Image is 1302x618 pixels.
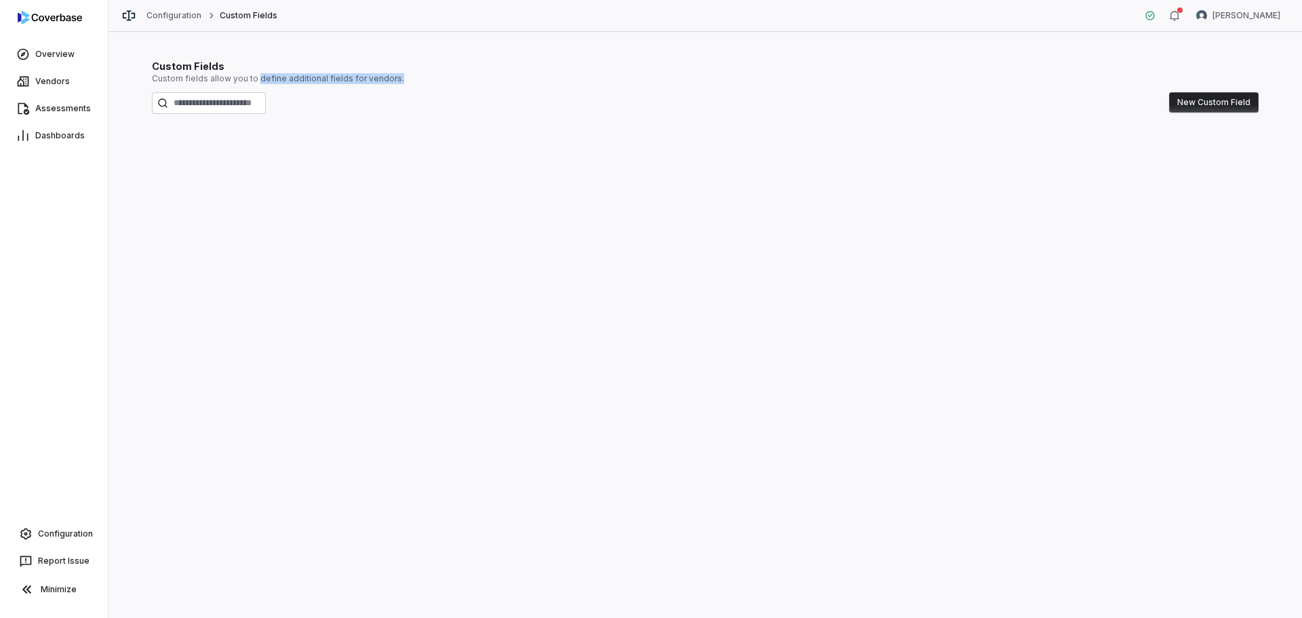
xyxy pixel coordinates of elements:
button: Melanie Lorent avatar[PERSON_NAME] [1188,5,1288,26]
img: Melanie Lorent avatar [1196,10,1207,21]
button: Minimize [5,576,102,603]
span: Assessments [35,103,91,114]
a: Overview [3,42,105,66]
img: logo-D7KZi-bG.svg [18,11,82,24]
button: Report Issue [5,549,102,573]
h1: Custom Fields [152,59,1259,73]
a: Configuration [146,10,202,21]
a: Vendors [3,69,105,94]
span: Overview [35,49,75,60]
a: Assessments [3,96,105,121]
a: Configuration [5,522,102,546]
span: Custom Fields [220,10,278,21]
span: Report Issue [38,556,90,566]
a: Dashboards [3,123,105,148]
span: Minimize [41,584,77,595]
span: Configuration [38,528,93,539]
span: Dashboards [35,130,85,141]
button: New Custom Field [1169,92,1259,113]
span: [PERSON_NAME] [1212,10,1280,21]
span: Vendors [35,76,70,87]
p: Custom fields allow you to define additional fields for vendors. [152,73,1259,84]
